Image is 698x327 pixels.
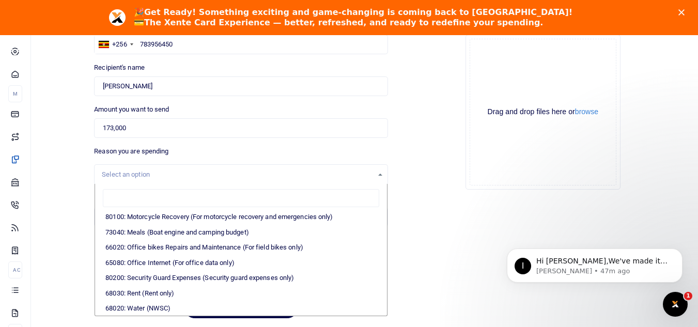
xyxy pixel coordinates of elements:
div: +256 [112,39,127,50]
span: 1 [684,292,692,300]
li: 66020: Office bikes Repairs and Maintenance (For field bikes only) [95,240,386,255]
input: UGX [94,118,387,138]
iframe: Intercom notifications message [491,227,698,299]
li: 73040: Meals (Boat engine and camping budget) [95,225,386,240]
div: 🎉 💳 [134,7,572,28]
img: Profile image for Aceng [109,9,126,26]
b: Get Ready! Something exciting and game-changing is coming back to [GEOGRAPHIC_DATA]! [144,7,572,17]
label: Memo for this transaction (Your recipient will see this) [94,193,255,204]
li: Ac [8,261,22,278]
button: browse [575,108,598,115]
li: 68030: Rent (Rent only) [95,286,386,301]
b: The Xente Card Experience — better, refreshed, and ready to redefine your spending. [144,18,543,27]
label: Amount you want to send [94,104,169,115]
div: Close [678,9,689,15]
div: File Uploader [466,35,621,190]
input: Enter phone number [94,35,387,54]
li: 80100: Motorcycle Recovery (For motorcycle recovery and emergencies only) [95,209,386,225]
li: M [8,85,22,102]
li: 68020: Water (NWSC) [95,301,386,316]
input: Enter extra information [94,207,387,227]
div: Select an option [102,169,373,180]
li: 65080: Office Internet (For office data only) [95,255,386,271]
div: Drag and drop files here or [470,107,616,117]
iframe: Intercom live chat [663,292,688,317]
div: Uganda: +256 [95,35,136,54]
li: 80200: Security Guard Expenses (Security guard expenses only) [95,270,386,286]
label: Recipient's name [94,63,145,73]
input: Loading name... [94,76,387,96]
label: Reason you are spending [94,146,168,157]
